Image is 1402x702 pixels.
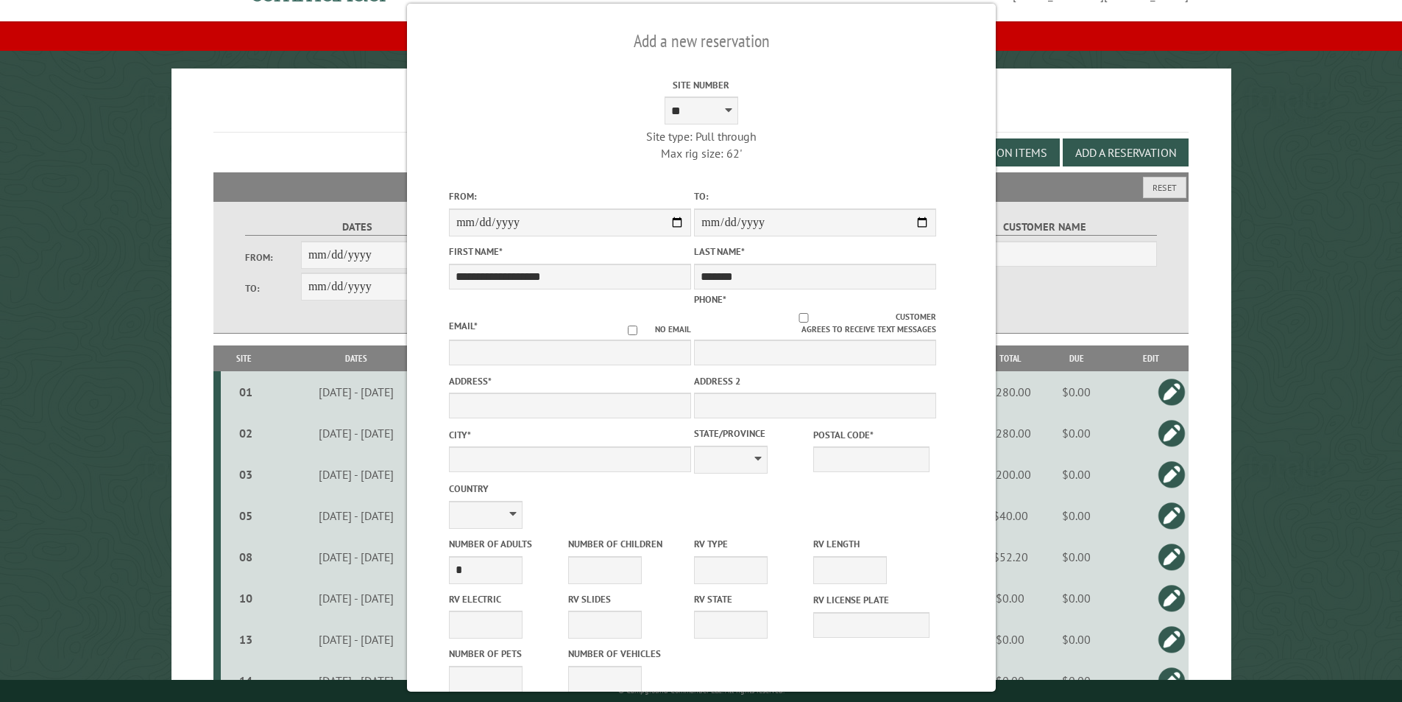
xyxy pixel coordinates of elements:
div: [DATE] - [DATE] [270,426,442,440]
label: Email [449,320,478,332]
div: [DATE] - [DATE] [270,632,442,647]
td: $0.00 [1040,660,1114,701]
h2: Filters [213,172,1189,200]
div: 08 [227,550,266,564]
td: $0.00 [1040,578,1114,619]
td: $0.00 [981,578,1040,619]
label: No email [610,323,691,336]
label: Number of Children [568,537,684,551]
div: [DATE] - [DATE] [270,591,442,606]
th: Site [221,345,268,371]
h2: Add a new reservation [449,27,954,55]
label: City [449,428,691,442]
label: RV Electric [449,592,565,606]
label: Address [449,374,691,388]
input: No email [610,326,655,335]
td: $200.00 [981,454,1040,495]
label: Dates [245,219,470,236]
label: RV State [694,592,810,606]
label: Site Number [580,78,822,92]
td: $0.00 [1040,536,1114,578]
button: Edit Add-on Items [933,138,1060,166]
label: From: [245,250,301,264]
div: Site type: Pull through [580,128,822,144]
td: $0.00 [1040,619,1114,660]
label: From: [449,189,691,203]
div: [DATE] - [DATE] [270,467,442,482]
small: © Campground Commander LLC. All rights reserved. [618,686,785,695]
label: Customer Name [932,219,1157,236]
td: $280.00 [981,371,1040,413]
div: 14 [227,673,266,688]
label: Phone [694,293,726,306]
div: [DATE] - [DATE] [270,673,442,688]
div: 02 [227,426,266,440]
label: State/Province [694,427,810,440]
div: Max rig size: 62' [580,145,822,161]
label: To: [694,189,936,203]
button: Reset [1143,177,1186,198]
div: 10 [227,591,266,606]
label: Number of Adults [449,537,565,551]
td: $0.00 [1040,371,1114,413]
td: $0.00 [981,619,1040,660]
td: $0.00 [981,660,1040,701]
td: $40.00 [981,495,1040,536]
th: Edit [1114,345,1189,371]
label: First Name [449,245,691,259]
th: Total [981,345,1040,371]
th: Dates [268,345,444,371]
label: Customer agrees to receive text messages [694,311,936,336]
div: [DATE] - [DATE] [270,550,442,564]
label: Postal Code [813,428,930,442]
label: RV Slides [568,592,684,606]
div: [DATE] - [DATE] [270,508,442,523]
label: Address 2 [694,374,936,388]
h1: Reservations [213,92,1189,133]
th: Due [1040,345,1114,371]
td: $280.00 [981,413,1040,454]
td: $0.00 [1040,454,1114,495]
div: 03 [227,467,266,482]
div: [DATE] - [DATE] [270,385,442,399]
label: Last Name [694,245,936,259]
button: Add a Reservation [1063,138,1189,166]
label: RV License Plate [813,593,930,607]
label: Number of Pets [449,647,565,661]
input: Customer agrees to receive text messages [711,313,896,323]
label: Country [449,482,691,496]
div: 13 [227,632,266,647]
td: $0.00 [1040,495,1114,536]
label: To: [245,281,301,295]
td: $52.20 [981,536,1040,578]
div: 05 [227,508,266,523]
label: RV Length [813,537,930,551]
label: RV Type [694,537,810,551]
div: 01 [227,385,266,399]
td: $0.00 [1040,413,1114,454]
label: Number of Vehicles [568,647,684,661]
